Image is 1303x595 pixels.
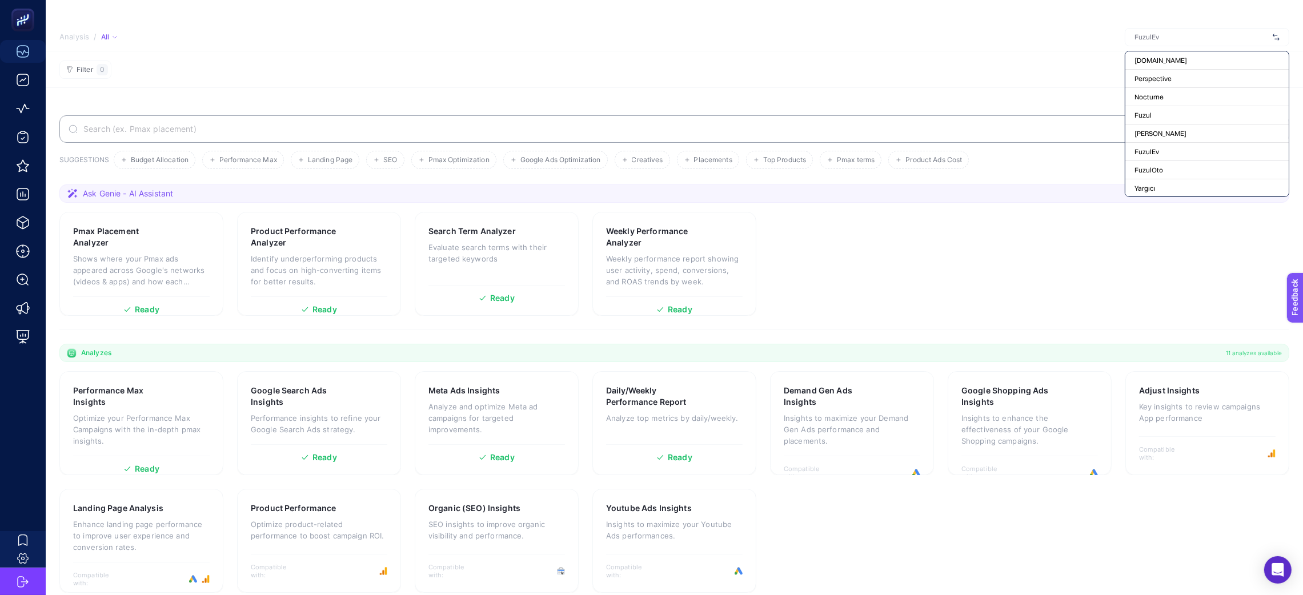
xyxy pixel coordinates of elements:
[961,385,1063,408] h3: Google Shopping Ads Insights
[428,385,500,396] h3: Meta Ads Insights
[237,212,401,316] a: Product Performance AnalyzerIdentify underperforming products and focus on high-converting items ...
[415,371,579,475] a: Meta Ads InsightsAnalyze and optimize Meta ad campaigns for targeted improvements.Ready
[1134,33,1268,42] input: FuzulEv
[1134,74,1172,83] span: Perspective
[606,412,743,424] p: Analyze top metrics by daily/weekly.
[308,156,352,164] span: Landing Page
[837,156,875,164] span: Pmax terms
[606,253,743,287] p: Weekly performance report showing user activity, spend, conversions, and ROAS trends by week.
[83,188,173,199] span: Ask Genie - AI Assistant
[59,155,109,169] h3: SUGGESTIONS
[428,242,565,264] p: Evaluate search terms with their targeted keywords
[73,226,173,248] h3: Pmax Placement Analyzer
[251,385,351,408] h3: Google Search Ads Insights
[961,412,1098,447] p: Insights to enhance the effectiveness of your Google Shopping campaigns.
[632,156,663,164] span: Creatives
[59,33,89,42] span: Analysis
[770,371,934,475] a: Demand Gen Ads InsightsInsights to maximize your Demand Gen Ads performance and placements.Compat...
[784,385,884,408] h3: Demand Gen Ads Insights
[961,465,1013,481] span: Compatible with:
[1264,556,1292,584] div: Open Intercom Messenger
[251,226,352,248] h3: Product Performance Analyzer
[428,401,565,435] p: Analyze and optimize Meta ad campaigns for targeted improvements.
[100,65,105,74] span: 0
[428,502,520,514] h3: Organic (SEO) Insights
[81,348,111,357] span: Analyzes
[383,156,397,164] span: SEO
[784,412,920,447] p: Insights to maximize your Demand Gen Ads performance and placements.
[490,294,515,302] span: Ready
[606,518,743,541] p: Insights to maximize your Youtube Ads performances.
[606,226,707,248] h3: Weekly Performance Analyzer
[135,305,159,313] span: Ready
[428,518,565,541] p: SEO insights to improve organic visibility and performance.
[94,32,97,41] span: /
[312,453,337,461] span: Ready
[135,465,159,473] span: Ready
[1139,385,1200,396] h3: Adjust Insights
[694,156,732,164] span: Placements
[219,156,277,164] span: Performance Max
[131,156,189,164] span: Budget Allocation
[251,563,302,579] span: Compatible with:
[237,489,401,593] a: Product PerformanceOptimize product-related performance to boost campaign ROI.Compatible with:
[415,489,579,593] a: Organic (SEO) InsightsSEO insights to improve organic visibility and performance.Compatible with:
[1139,445,1190,461] span: Compatible with:
[7,3,43,13] span: Feedback
[1134,56,1187,65] span: [DOMAIN_NAME]
[1139,401,1276,424] p: Key insights to review campaigns App performance
[948,371,1112,475] a: Google Shopping Ads InsightsInsights to enhance the effectiveness of your Google Shopping campaig...
[101,33,117,42] div: All
[73,412,210,447] p: Optimize your Performance Max Campaigns with the in-depth pmax insights.
[77,66,93,74] span: Filter
[1134,147,1159,156] span: FuzulEv
[59,371,223,475] a: Performance Max InsightsOptimize your Performance Max Campaigns with the in-depth pmax insights.R...
[73,253,210,287] p: Shows where your Pmax ads appeared across Google's networks (videos & apps) and how each placemen...
[73,385,174,408] h3: Performance Max Insights
[1134,111,1152,120] span: Fuzul
[237,371,401,475] a: Google Search Ads InsightsPerformance insights to refine your Google Search Ads strategy.Ready
[606,502,692,514] h3: Youtube Ads Insights
[1226,348,1282,357] span: 11 analyzes available
[415,212,579,316] a: Search Term AnalyzerEvaluate search terms with their targeted keywordsReady
[251,502,336,514] h3: Product Performance
[312,305,337,313] span: Ready
[784,465,835,481] span: Compatible with:
[1134,93,1164,102] span: Nocturne
[763,156,806,164] span: Top Products
[1134,184,1156,193] span: Yargıcı
[1125,371,1289,475] a: Adjust InsightsKey insights to review campaigns App performanceCompatible with:
[428,563,480,579] span: Compatible with:
[520,156,601,164] span: Google Ads Optimization
[592,489,756,593] a: Youtube Ads InsightsInsights to maximize your Youtube Ads performances.Compatible with:
[81,124,1280,134] input: Search
[251,412,387,435] p: Performance insights to refine your Google Search Ads strategy.
[1134,166,1163,175] span: FuzulOto
[59,61,111,79] button: Filter0
[668,305,692,313] span: Ready
[251,518,387,541] p: Optimize product-related performance to boost campaign ROI.
[606,563,657,579] span: Compatible with:
[668,453,692,461] span: Ready
[905,156,962,164] span: Product Ads Cost
[428,156,490,164] span: Pmax Optimization
[1273,31,1280,43] img: svg%3e
[592,371,756,475] a: Daily/Weekly Performance ReportAnalyze top metrics by daily/weekly.Ready
[59,212,223,316] a: Pmax Placement AnalyzerShows where your Pmax ads appeared across Google's networks (videos & apps...
[73,518,210,553] p: Enhance landing page performance to improve user experience and conversion rates.
[606,385,708,408] h3: Daily/Weekly Performance Report
[490,453,515,461] span: Ready
[428,226,516,237] h3: Search Term Analyzer
[73,502,163,514] h3: Landing Page Analysis
[251,253,387,287] p: Identify underperforming products and focus on high-converting items for better results.
[1134,129,1186,138] span: [PERSON_NAME]
[73,571,125,587] span: Compatible with:
[592,212,756,316] a: Weekly Performance AnalyzerWeekly performance report showing user activity, spend, conversions, a...
[59,489,223,593] a: Landing Page AnalysisEnhance landing page performance to improve user experience and conversion r...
